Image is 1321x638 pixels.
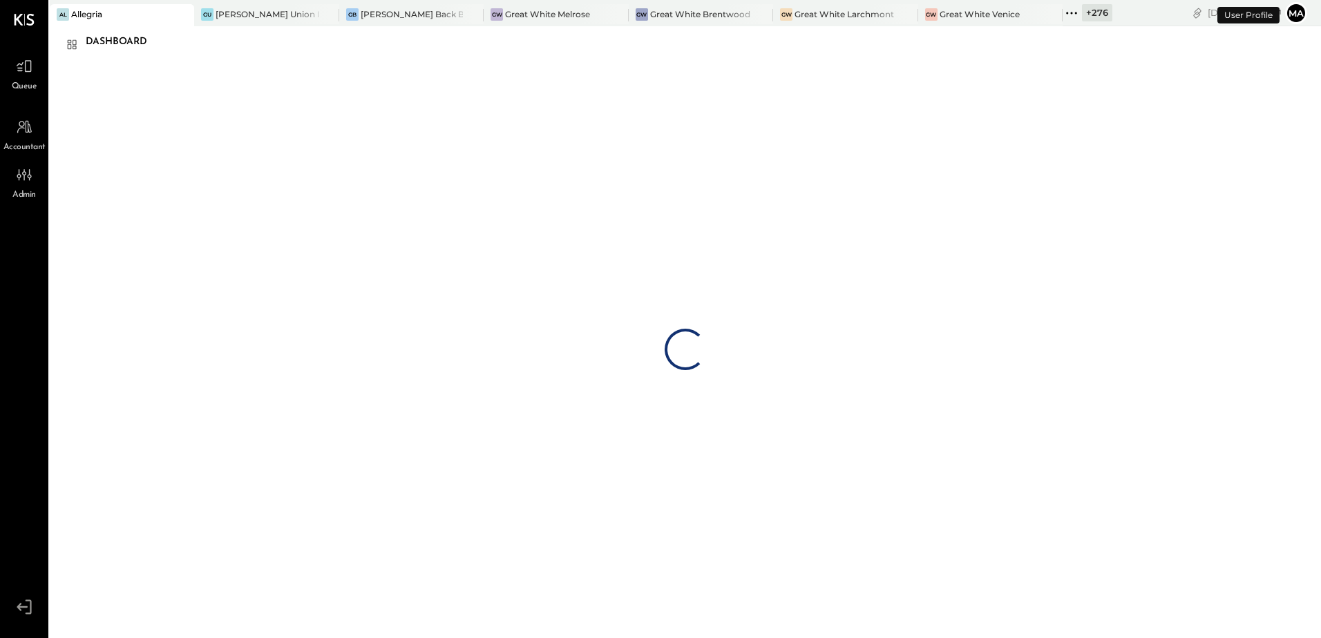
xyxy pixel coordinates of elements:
[925,8,938,21] div: GW
[1,162,48,202] a: Admin
[216,8,318,20] div: [PERSON_NAME] Union Market
[361,8,463,20] div: [PERSON_NAME] Back Bay
[1,114,48,154] a: Accountant
[57,8,69,21] div: Al
[780,8,792,21] div: GW
[1208,6,1282,19] div: [DATE]
[12,189,36,202] span: Admin
[650,8,750,20] div: Great White Brentwood
[636,8,648,21] div: GW
[940,8,1020,20] div: Great White Venice
[1082,4,1112,21] div: + 276
[1190,6,1204,20] div: copy link
[346,8,359,21] div: GB
[3,142,46,154] span: Accountant
[86,31,161,53] div: Dashboard
[201,8,213,21] div: GU
[1217,7,1280,23] div: User Profile
[491,8,503,21] div: GW
[1,53,48,93] a: Queue
[12,81,37,93] span: Queue
[71,8,102,20] div: Allegria
[795,8,894,20] div: Great White Larchmont
[505,8,590,20] div: Great White Melrose
[1285,2,1307,24] button: Ma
